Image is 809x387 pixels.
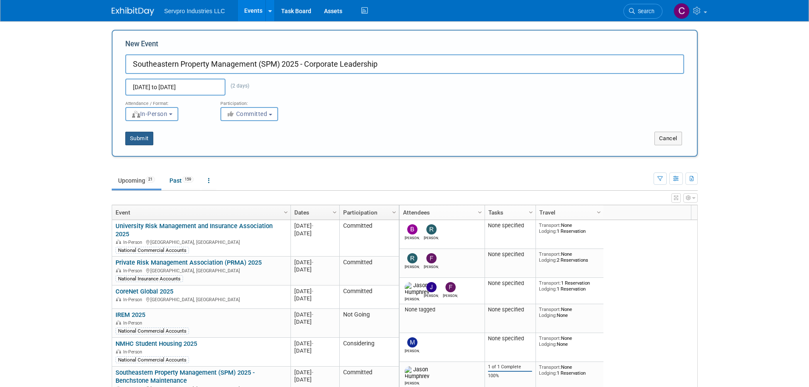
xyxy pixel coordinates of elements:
td: Not Going [339,309,399,338]
span: Column Settings [282,209,289,216]
span: - [312,223,313,229]
div: Rick Knox [424,234,439,240]
img: In-Person Event [116,349,121,353]
div: Jason Humphrey [405,296,420,301]
div: Attendance / Format: [125,96,208,107]
div: Rick Dubois [405,263,420,269]
td: Committed [339,220,399,257]
label: New Event [125,39,158,52]
td: Committed [339,285,399,309]
a: Participation [343,205,393,220]
div: None specified [488,306,532,313]
a: Column Settings [475,205,485,218]
span: - [312,340,313,347]
img: ExhibitDay [112,7,154,16]
img: Rick Dubois [407,253,417,263]
div: [DATE] [294,288,335,295]
a: Past159 [163,172,200,189]
div: None 1 Reservation [539,364,600,376]
span: Transport: [539,280,561,286]
span: In-Person [123,349,145,355]
div: National Commercial Accounts [116,328,189,334]
div: [DATE] [294,318,335,325]
span: Transport: [539,306,561,312]
span: Column Settings [527,209,534,216]
div: [DATE] [294,311,335,318]
img: Maria Robertson [407,337,417,347]
div: [GEOGRAPHIC_DATA], [GEOGRAPHIC_DATA] [116,296,287,303]
div: [DATE] [294,340,335,347]
div: Maria Robertson [405,347,420,353]
a: CoreNet Global 2025 [116,288,173,295]
div: [DATE] [294,230,335,237]
a: Column Settings [389,205,399,218]
img: Jason Humphrey [405,282,429,296]
div: Beth Schoeller [405,234,420,240]
div: National Commercial Accounts [116,356,189,363]
span: Lodging: [539,312,557,318]
a: Upcoming21 [112,172,161,189]
img: In-Person Event [116,320,121,325]
div: None tagged [403,306,481,313]
td: Considering [339,338,399,367]
span: In-Person [123,240,145,245]
div: [DATE] [294,259,335,266]
a: University Risk Management and Insurance Association 2025 [116,222,273,238]
img: Jason Humphrey [405,366,429,380]
span: - [312,288,313,294]
img: Rick Knox [426,224,437,234]
button: In-Person [125,107,178,121]
span: 21 [146,176,155,183]
div: None 2 Reservations [539,251,600,263]
span: - [312,311,313,318]
span: (2 days) [226,83,249,89]
a: NMHC Student Housing 2025 [116,340,197,347]
img: In-Person Event [116,240,121,244]
span: Committed [226,110,268,117]
div: Jeremy Jackson [424,292,439,298]
a: Column Settings [594,205,603,218]
div: None None [539,306,600,319]
a: Column Settings [330,205,339,218]
a: Event [116,205,285,220]
span: Lodging: [539,370,557,376]
div: 1 of 1 Complete [488,364,532,370]
span: Column Settings [331,209,338,216]
a: Tasks [488,205,530,220]
div: None specified [488,222,532,229]
div: None specified [488,335,532,342]
span: In-Person [123,320,145,326]
img: Beth Schoeller [407,224,417,234]
span: Column Settings [476,209,483,216]
div: frederick zebro [443,292,458,298]
div: 1 Reservation 1 Reservation [539,280,600,292]
img: frederick zebro [426,253,437,263]
div: 100% [488,373,532,379]
div: [DATE] [294,222,335,229]
button: Committed [220,107,278,121]
span: In-Person [123,297,145,302]
img: In-Person Event [116,297,121,301]
div: [DATE] [294,347,335,354]
div: [DATE] [294,369,335,376]
div: None None [539,335,600,347]
span: In-Person [131,110,168,117]
span: Search [635,8,654,14]
span: Transport: [539,335,561,341]
img: Chris Chassagneux [674,3,690,19]
div: National Insurance Accounts [116,275,183,282]
button: Cancel [654,132,682,145]
span: Transport: [539,222,561,228]
div: [DATE] [294,266,335,273]
span: Lodging: [539,341,557,347]
a: Private Risk Management Association (PRMA) 2025 [116,259,262,266]
a: Southeastern Property Management (SPM) 2025 - Benchstone Maintenance [116,369,255,384]
span: Lodging: [539,286,557,292]
a: Search [623,4,662,19]
span: Transport: [539,251,561,257]
a: Attendees [403,205,479,220]
div: [DATE] [294,376,335,383]
span: Column Settings [391,209,397,216]
input: Name of Trade Show / Conference [125,54,684,74]
input: Start Date - End Date [125,79,226,96]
